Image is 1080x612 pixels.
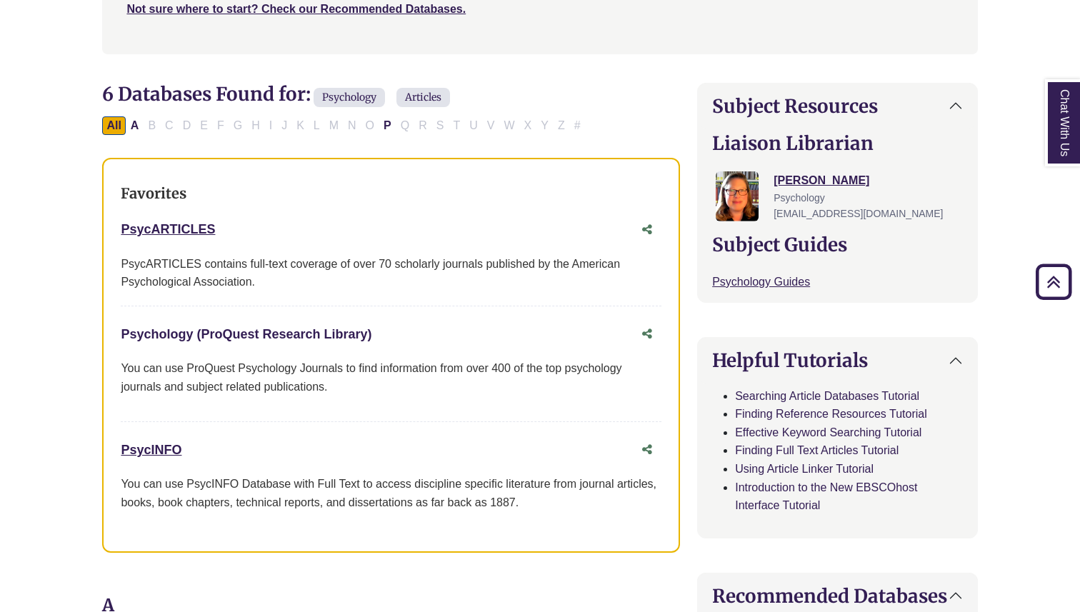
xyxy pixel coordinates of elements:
[716,171,759,221] img: Jessica Moore
[774,208,943,219] span: [EMAIL_ADDRESS][DOMAIN_NAME]
[698,84,976,129] button: Subject Resources
[121,443,181,457] a: PsycINFO
[102,82,311,106] span: 6 Databases Found for:
[735,390,919,402] a: Searching Article Databases Tutorial
[314,88,385,107] span: Psychology
[633,216,661,244] button: Share this database
[633,436,661,463] button: Share this database
[698,338,976,383] button: Helpful Tutorials
[735,408,927,420] a: Finding Reference Resources Tutorial
[121,475,661,511] div: You can use PsycINFO Database with Full Text to access discipline specific literature from journa...
[633,321,661,348] button: Share this database
[712,132,962,154] h2: Liaison Librarian
[396,88,450,107] span: Articles
[735,426,921,438] a: Effective Keyword Searching Tutorial
[126,116,144,135] button: Filter Results A
[102,116,125,135] button: All
[121,255,661,291] div: PsycARTICLES contains full-text coverage of over 70 scholarly journals published by the American ...
[1031,272,1076,291] a: Back to Top
[102,119,586,131] div: Alpha-list to filter by first letter of database name
[712,234,962,256] h2: Subject Guides
[735,481,917,512] a: Introduction to the New EBSCOhost Interface Tutorial
[774,174,869,186] a: [PERSON_NAME]
[379,116,396,135] button: Filter Results P
[121,327,371,341] a: Psychology (ProQuest Research Library)
[735,444,899,456] a: Finding Full Text Articles Tutorial
[121,222,215,236] a: PsycARTICLES
[121,185,661,202] h3: Favorites
[126,3,466,15] a: Not sure where to start? Check our Recommended Databases.
[712,276,810,288] a: Psychology Guides
[735,463,874,475] a: Using Article Linker Tutorial
[121,359,661,396] p: You can use ProQuest Psychology Journals to find information from over 400 of the top psychology ...
[774,192,825,204] span: Psychology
